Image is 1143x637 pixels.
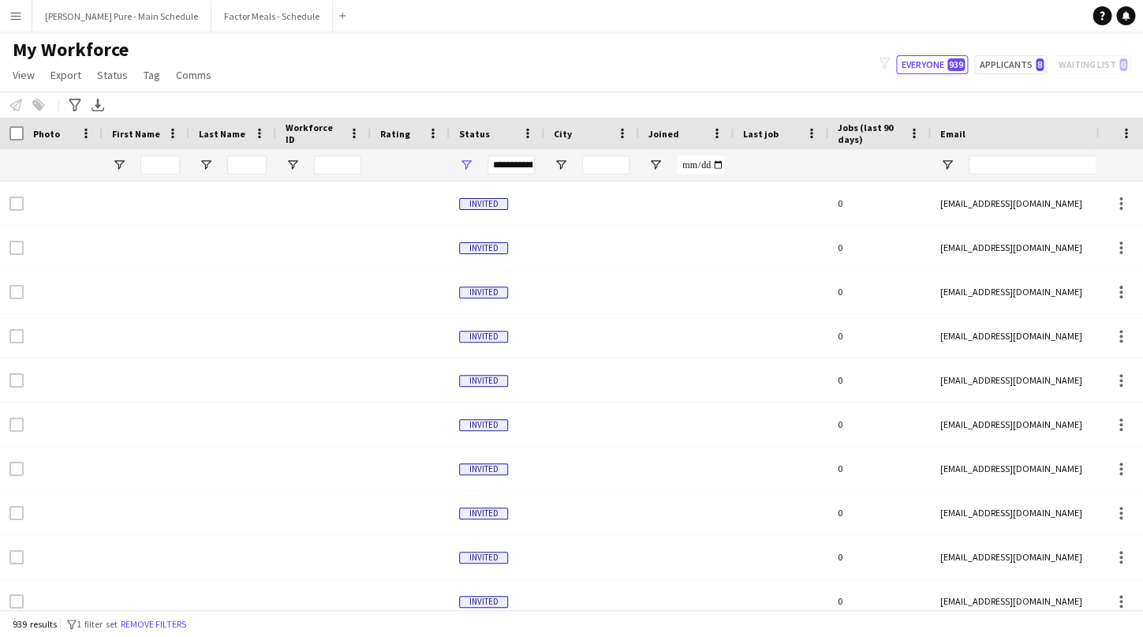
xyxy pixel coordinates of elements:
[227,156,267,174] input: Last Name Filter Input
[9,373,24,388] input: Row Selection is disabled for this row (unchecked)
[648,128,679,140] span: Joined
[88,96,107,114] app-action-btn: Export XLSX
[554,158,568,172] button: Open Filter Menu
[32,1,211,32] button: [PERSON_NAME] Pure - Main Schedule
[286,122,342,145] span: Workforce ID
[459,158,473,172] button: Open Filter Menu
[648,158,663,172] button: Open Filter Menu
[582,156,629,174] input: City Filter Input
[896,55,968,74] button: Everyone939
[974,55,1047,74] button: Applicants8
[838,122,902,145] span: Jobs (last 90 days)
[828,447,931,490] div: 0
[1036,58,1044,71] span: 8
[77,618,118,630] span: 1 filter set
[13,38,129,62] span: My Workforce
[44,65,88,85] a: Export
[459,596,508,608] span: Invited
[6,65,41,85] a: View
[170,65,218,85] a: Comms
[112,158,126,172] button: Open Filter Menu
[828,535,931,579] div: 0
[13,68,35,82] span: View
[459,419,508,431] span: Invited
[286,158,300,172] button: Open Filter Menu
[176,68,211,82] span: Comms
[828,226,931,269] div: 0
[743,128,779,140] span: Last job
[554,128,572,140] span: City
[459,375,508,387] span: Invited
[828,270,931,313] div: 0
[9,550,24,564] input: Row Selection is disabled for this row (unchecked)
[97,68,128,82] span: Status
[459,508,508,519] span: Invited
[380,128,410,140] span: Rating
[314,156,361,174] input: Workforce ID Filter Input
[459,463,508,475] span: Invited
[33,128,60,140] span: Photo
[9,506,24,520] input: Row Selection is disabled for this row (unchecked)
[199,128,245,140] span: Last Name
[9,594,24,609] input: Row Selection is disabled for this row (unchecked)
[9,418,24,432] input: Row Selection is disabled for this row (unchecked)
[9,285,24,299] input: Row Selection is disabled for this row (unchecked)
[199,158,213,172] button: Open Filter Menu
[459,287,508,298] span: Invited
[144,68,160,82] span: Tag
[828,579,931,623] div: 0
[459,198,508,210] span: Invited
[828,182,931,225] div: 0
[677,156,724,174] input: Joined Filter Input
[118,616,189,633] button: Remove filters
[50,68,81,82] span: Export
[459,331,508,343] span: Invited
[947,58,965,71] span: 939
[828,358,931,402] div: 0
[9,241,24,255] input: Row Selection is disabled for this row (unchecked)
[459,128,490,140] span: Status
[459,552,508,564] span: Invited
[940,128,966,140] span: Email
[828,491,931,534] div: 0
[9,197,24,211] input: Row Selection is disabled for this row (unchecked)
[828,314,931,358] div: 0
[940,158,954,172] button: Open Filter Menu
[65,96,84,114] app-action-btn: Advanced filters
[140,156,180,174] input: First Name Filter Input
[137,65,166,85] a: Tag
[91,65,134,85] a: Status
[459,242,508,254] span: Invited
[211,1,333,32] button: Factor Meals - Schedule
[9,329,24,343] input: Row Selection is disabled for this row (unchecked)
[828,403,931,446] div: 0
[9,462,24,476] input: Row Selection is disabled for this row (unchecked)
[112,128,160,140] span: First Name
